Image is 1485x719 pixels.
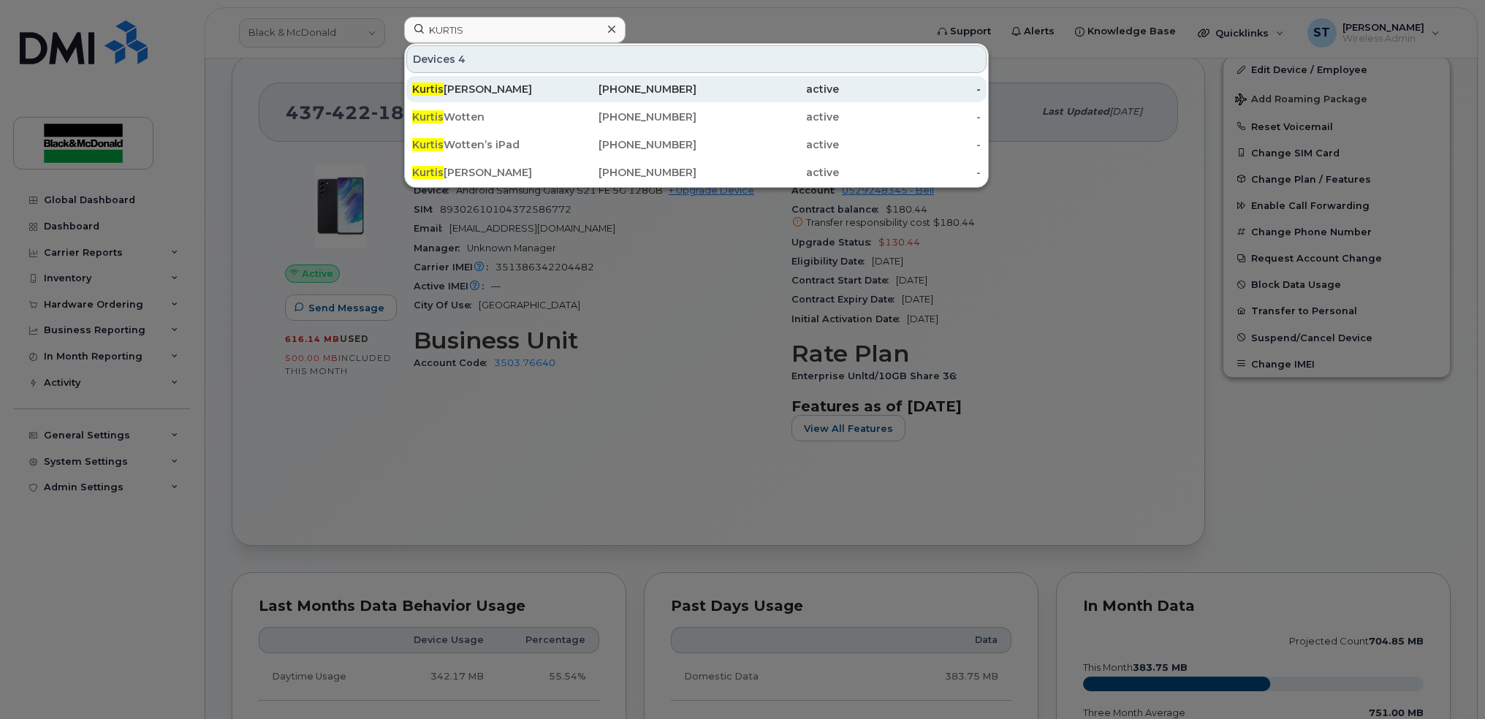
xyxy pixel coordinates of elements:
[839,165,981,180] div: -
[555,137,697,152] div: [PHONE_NUMBER]
[555,82,697,96] div: [PHONE_NUMBER]
[696,110,839,124] div: active
[696,165,839,180] div: active
[406,45,987,73] div: Devices
[458,52,466,66] span: 4
[696,137,839,152] div: active
[404,17,626,43] input: Find something...
[406,132,987,158] a: KurtisWotten’s iPad[PHONE_NUMBER]active-
[412,110,444,123] span: Kurtis
[412,110,555,124] div: Wotten
[839,82,981,96] div: -
[412,138,444,151] span: Kurtis
[555,110,697,124] div: [PHONE_NUMBER]
[696,82,839,96] div: active
[839,110,981,124] div: -
[412,165,555,180] div: [PERSON_NAME]
[412,166,444,179] span: Kurtis
[406,104,987,130] a: KurtisWotten[PHONE_NUMBER]active-
[555,165,697,180] div: [PHONE_NUMBER]
[406,76,987,102] a: Kurtis[PERSON_NAME][PHONE_NUMBER]active-
[412,82,555,96] div: [PERSON_NAME]
[406,159,987,186] a: Kurtis[PERSON_NAME][PHONE_NUMBER]active-
[412,137,555,152] div: Wotten’s iPad
[412,83,444,96] span: Kurtis
[839,137,981,152] div: -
